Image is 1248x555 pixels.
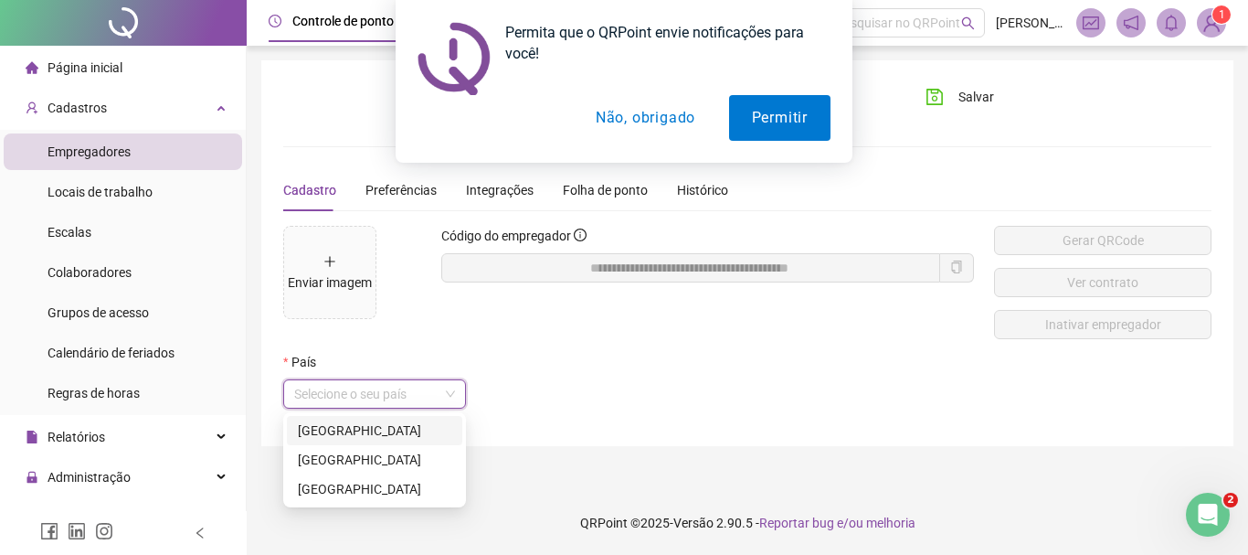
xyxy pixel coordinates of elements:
span: Reportar bug e/ou melhoria [759,516,915,530]
span: lock [26,471,38,484]
span: Escalas [48,225,91,240]
span: file [26,431,38,443]
span: Calendário de feriados [48,346,175,360]
span: facebook [40,522,58,540]
button: Permitir [729,95,830,141]
div: [GEOGRAPHIC_DATA] [298,450,451,470]
div: Portugal [287,445,462,475]
button: Ver contrato [994,268,1211,297]
div: EUA [287,475,462,504]
span: Colaboradores [48,265,132,280]
span: Exportações [48,510,119,525]
span: plus [323,255,336,268]
button: Gerar QRCode [994,226,1211,255]
span: Grupos de acesso [48,305,149,320]
span: info-circle [574,229,587,241]
span: left [194,527,206,539]
span: copy [950,261,963,273]
div: [GEOGRAPHIC_DATA] [298,479,451,499]
span: instagram [95,522,113,540]
button: Não, obrigado [573,95,718,141]
span: Selecione o seu país [294,380,455,408]
footer: QRPoint © 2025 - 2.90.5 - [247,491,1248,555]
span: Código do empregador [441,229,571,243]
span: linkedin [68,522,86,540]
div: Histórico [677,180,728,200]
span: Regras de horas [48,386,140,400]
div: Permita que o QRPoint envie notificações para você! [491,22,830,64]
span: Administração [48,470,131,485]
button: Inativar empregador [994,310,1211,339]
span: 2 [1223,493,1238,507]
div: Integrações [466,180,534,200]
span: Locais de trabalho [48,185,153,199]
div: Enviar imagem [288,272,372,293]
span: Relatórios [48,430,105,444]
div: Cadastro [283,180,336,200]
img: notification icon [418,22,491,95]
div: [GEOGRAPHIC_DATA] [298,421,451,441]
span: Versão [673,516,714,530]
div: Brasil [287,416,462,445]
div: Folha de ponto [563,180,648,200]
iframe: Intercom live chat [1186,493,1230,537]
span: Preferências [365,183,437,197]
span: País [291,352,316,372]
